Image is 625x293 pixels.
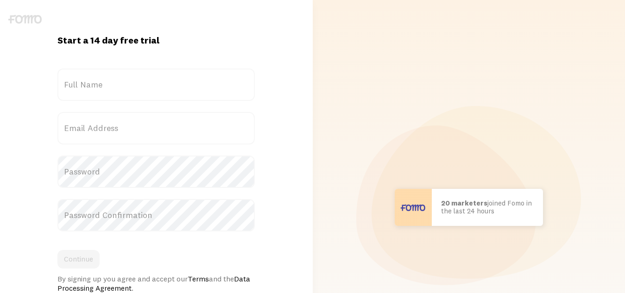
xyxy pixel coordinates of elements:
a: Terms [188,274,209,283]
div: By signing up you agree and accept our and the . [57,274,255,293]
label: Full Name [57,69,255,101]
h1: Start a 14 day free trial [57,34,255,46]
p: joined Fomo in the last 24 hours [441,199,534,215]
b: 20 marketers [441,199,487,207]
a: Data Processing Agreement [57,274,250,293]
img: User avatar [395,189,432,226]
img: fomo-logo-gray-b99e0e8ada9f9040e2984d0d95b3b12da0074ffd48d1e5cb62ac37fc77b0b268.svg [8,15,42,24]
label: Email Address [57,112,255,144]
label: Password Confirmation [57,199,255,231]
label: Password [57,156,255,188]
